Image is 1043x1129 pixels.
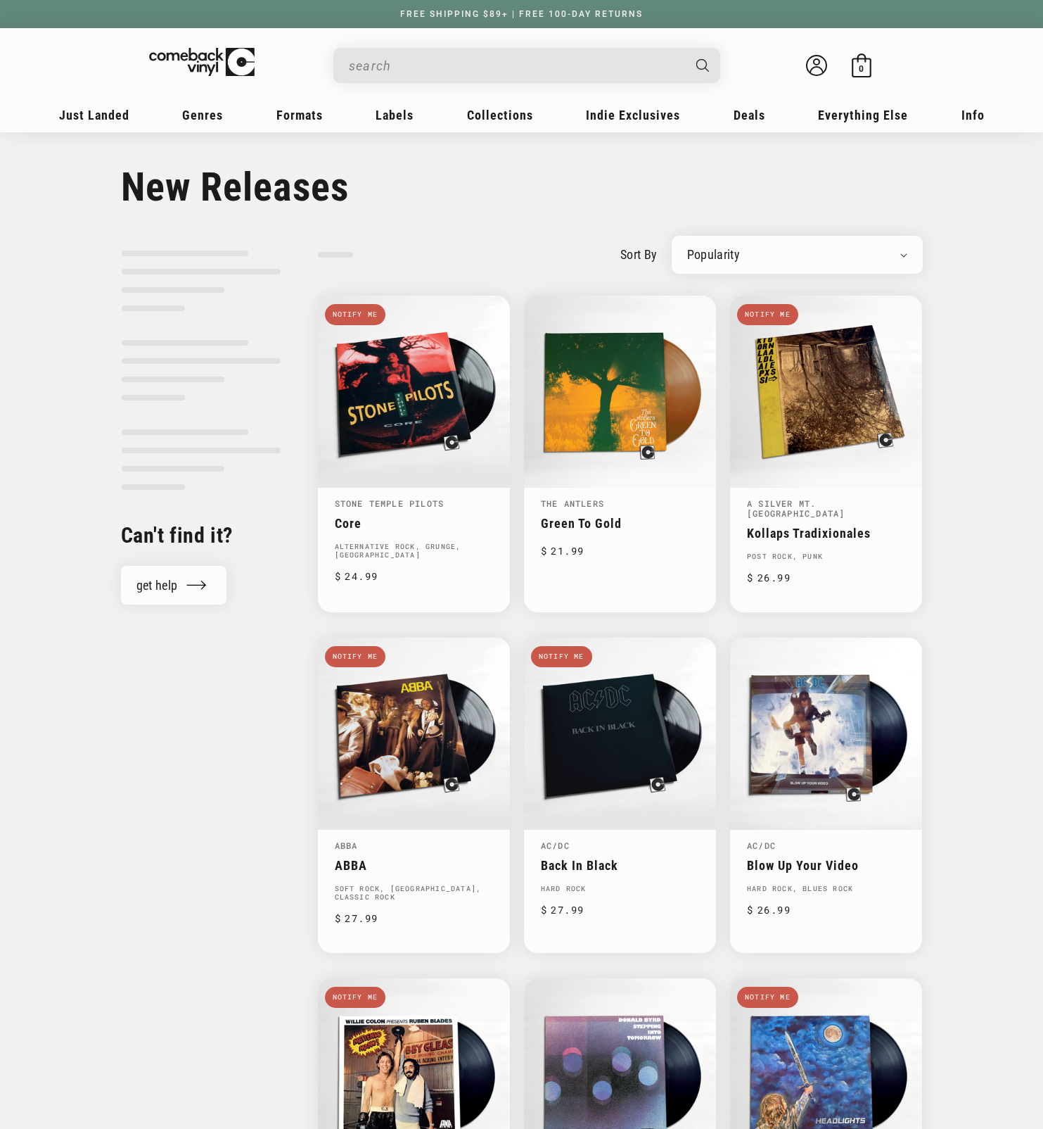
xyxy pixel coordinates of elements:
[684,48,722,83] button: Search
[541,516,699,531] a: Green To Gold
[121,164,923,210] h1: New Releases
[335,498,444,509] a: Stone Temple Pilots
[335,858,493,873] a: ABBA
[335,840,358,851] a: ABBA
[182,108,223,122] span: Genres
[961,108,985,122] span: Info
[734,108,765,122] span: Deals
[276,108,323,122] span: Formats
[349,51,682,80] input: search
[541,498,604,509] a: The Antlers
[121,566,227,605] a: get help
[467,108,533,122] span: Collections
[335,516,493,531] a: Core
[376,108,414,122] span: Labels
[747,858,905,873] a: Blow Up Your Video
[747,526,905,541] a: Kollaps Tradixionales
[620,245,658,264] label: sort by
[59,108,129,122] span: Just Landed
[333,48,720,83] div: Search
[541,840,570,851] a: AC/DC
[747,498,845,519] a: A Silver Mt. [GEOGRAPHIC_DATA]
[818,108,908,122] span: Everything Else
[586,108,680,122] span: Indie Exclusives
[121,522,281,549] h2: Can't find it?
[386,9,657,19] a: FREE SHIPPING $89+ | FREE 100-DAY RETURNS
[541,858,699,873] a: Back In Black
[859,63,864,74] span: 0
[747,840,776,851] a: AC/DC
